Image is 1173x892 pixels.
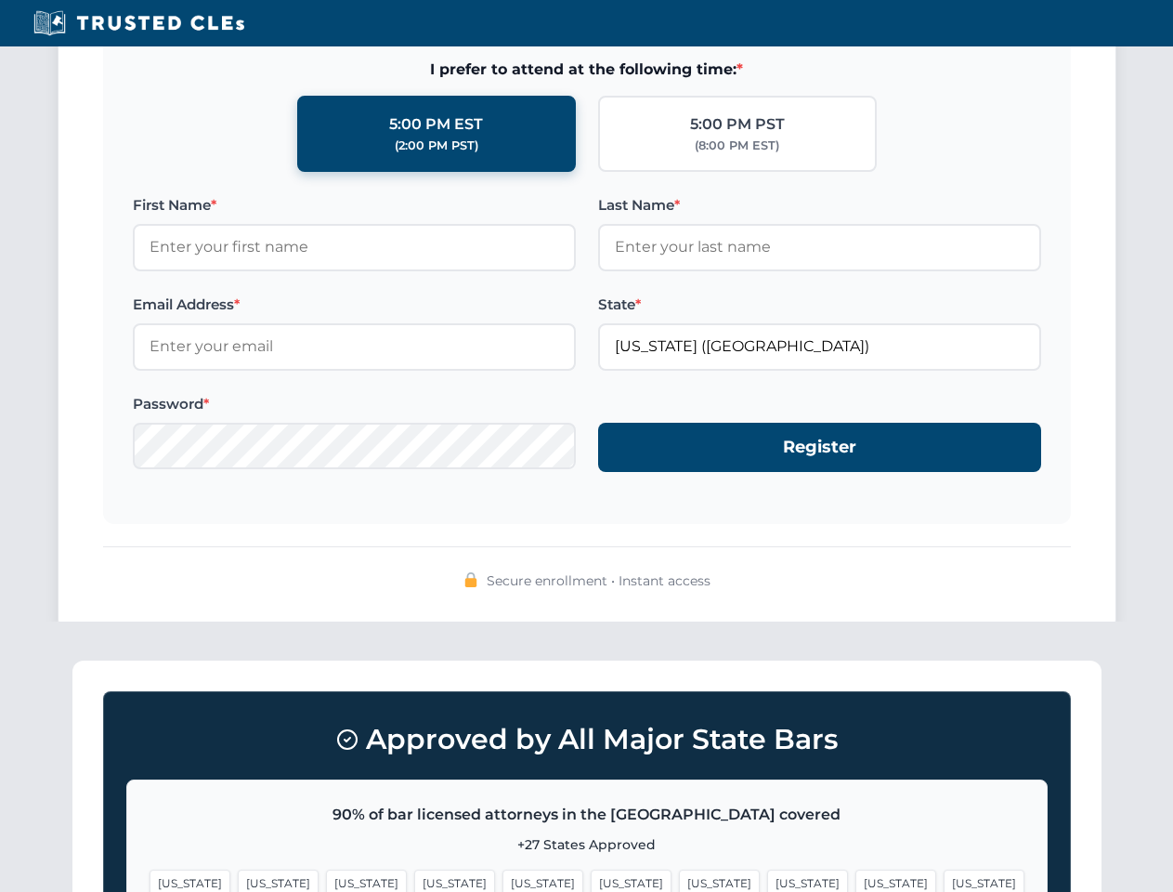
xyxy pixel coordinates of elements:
[598,224,1041,270] input: Enter your last name
[133,58,1041,82] span: I prefer to attend at the following time:
[150,803,1024,827] p: 90% of bar licensed attorneys in the [GEOGRAPHIC_DATA] covered
[598,294,1041,316] label: State
[133,323,576,370] input: Enter your email
[487,571,710,591] span: Secure enrollment • Instant access
[126,715,1048,765] h3: Approved by All Major State Bars
[133,194,576,216] label: First Name
[690,112,785,137] div: 5:00 PM PST
[598,423,1041,472] button: Register
[598,194,1041,216] label: Last Name
[28,9,250,37] img: Trusted CLEs
[389,112,483,137] div: 5:00 PM EST
[598,323,1041,370] input: Florida (FL)
[463,572,478,587] img: 🔒
[133,224,576,270] input: Enter your first name
[395,137,478,155] div: (2:00 PM PST)
[695,137,779,155] div: (8:00 PM EST)
[133,294,576,316] label: Email Address
[133,393,576,415] label: Password
[150,834,1024,855] p: +27 States Approved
